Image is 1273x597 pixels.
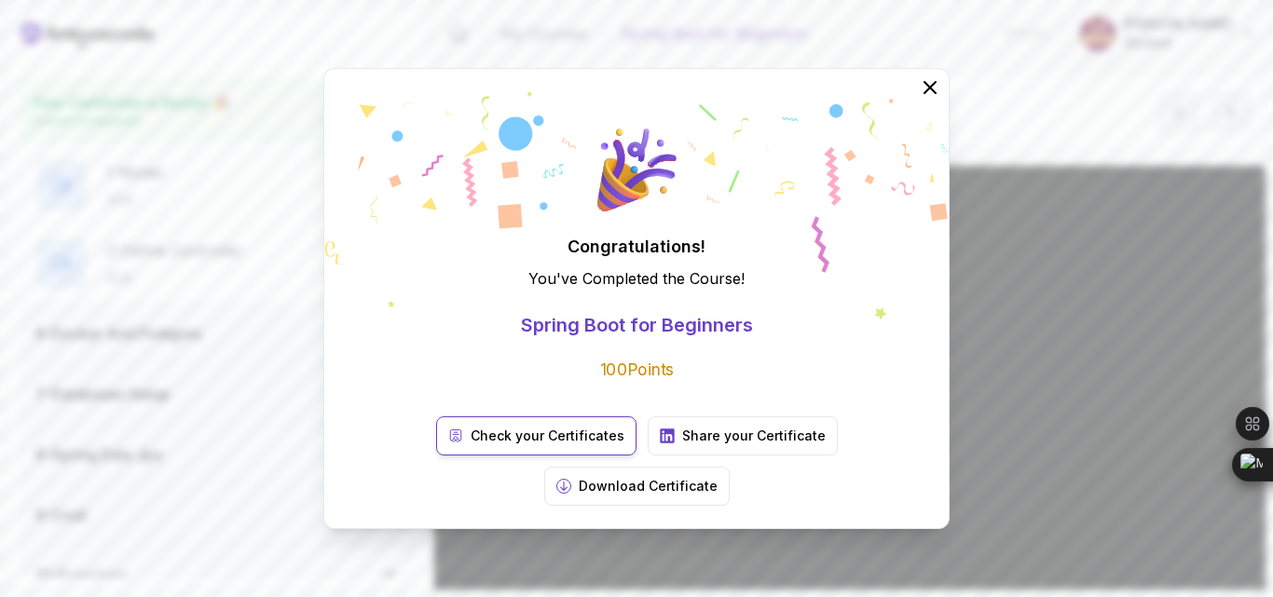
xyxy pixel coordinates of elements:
[436,416,636,455] a: Check your Certificates
[579,477,718,495] p: Download Certificate
[521,312,753,338] p: Spring Boot for Beginners
[471,427,624,445] p: Check your Certificates
[600,359,674,382] p: 100 Points
[682,427,826,445] p: Share your Certificate
[648,416,838,455] a: Share your Certificate
[544,467,730,506] button: Download Certificate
